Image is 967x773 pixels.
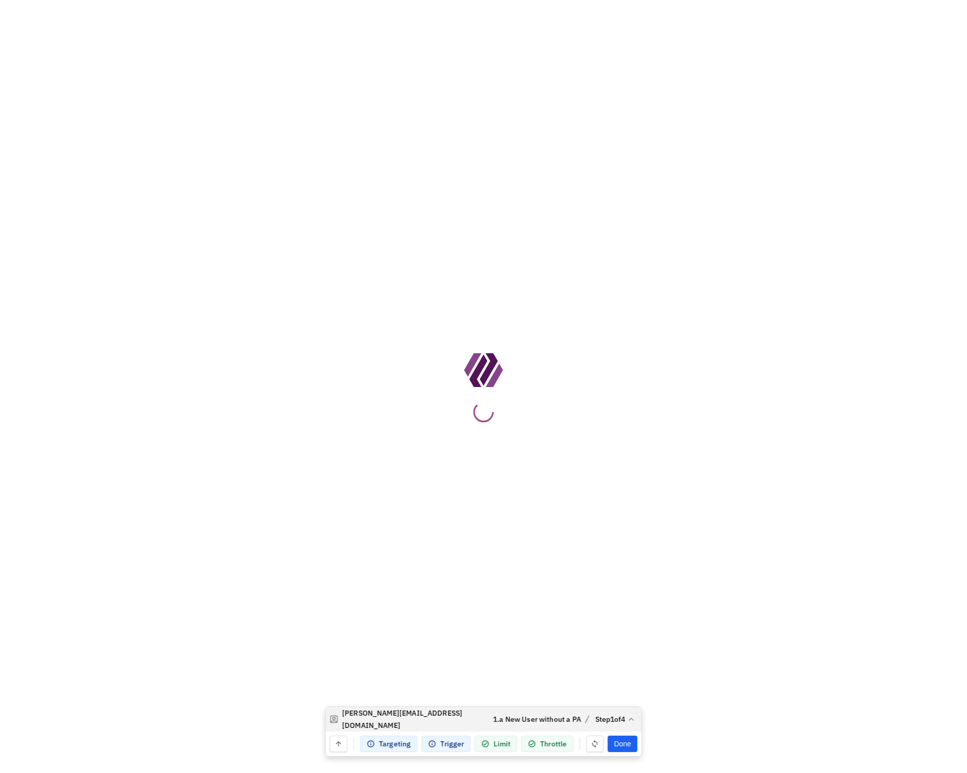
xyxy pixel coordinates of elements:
div: Trigger [422,736,471,752]
button: Step1of4 [593,711,637,727]
button: Done [608,736,637,752]
span: [PERSON_NAME][EMAIL_ADDRESS][DOMAIN_NAME] [342,707,468,732]
div: Limit [475,736,517,752]
div: Throttle [521,736,574,752]
span: 1.a New User without a PA [493,713,581,725]
div: Targeting [360,736,417,752]
span: Step 1 of 4 [595,713,625,725]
